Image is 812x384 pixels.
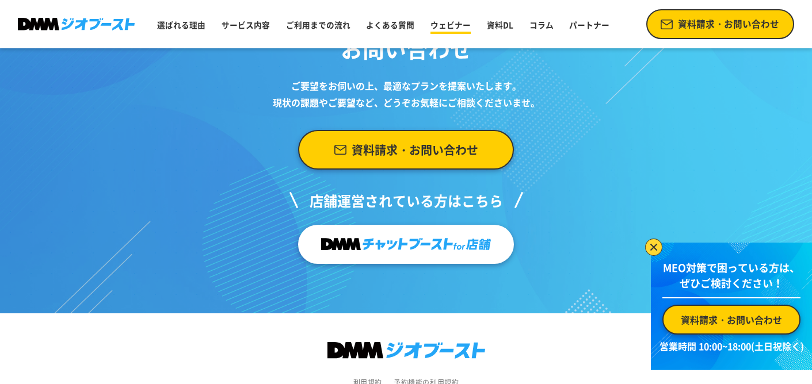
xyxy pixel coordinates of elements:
a: 選ばれる理由 [153,14,210,35]
img: バナーを閉じる [645,239,662,256]
a: 資料請求・お問い合わせ [298,130,514,170]
a: ウェビナー [426,14,475,35]
span: 資料請求・お問い合わせ [681,313,782,327]
a: コラム [525,14,558,35]
img: チャットブーストfor店舗 [321,233,491,255]
a: 資料請求・お問い合わせ [646,9,794,39]
a: 資料DL [482,14,518,35]
a: 資料請求・お問い合わせ [662,305,800,335]
a: ご利用までの流れ [281,14,355,35]
a: チャットブーストfor店舗 [298,225,514,263]
p: 店舗運営されている方はこちら [289,188,524,225]
a: よくある質問 [361,14,419,35]
a: パートナー [565,14,614,35]
span: 資料請求・お問い合わせ [678,17,779,31]
span: 資料請求・お問い合わせ [352,139,478,160]
p: ご要望をお伺いの上、 最適なプランを提案いたします。 現状の課題やご要望など、 どうぞお気軽にご相談くださいませ。 [262,78,550,112]
p: 営業時間 10:00~18:00(土日祝除く) [658,339,805,353]
p: MEO対策で困っている方は、 ぜひご検討ください！ [662,260,800,298]
a: サービス内容 [217,14,275,35]
img: DMMジオブースト [327,342,485,359]
img: DMMジオブースト [18,18,134,30]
